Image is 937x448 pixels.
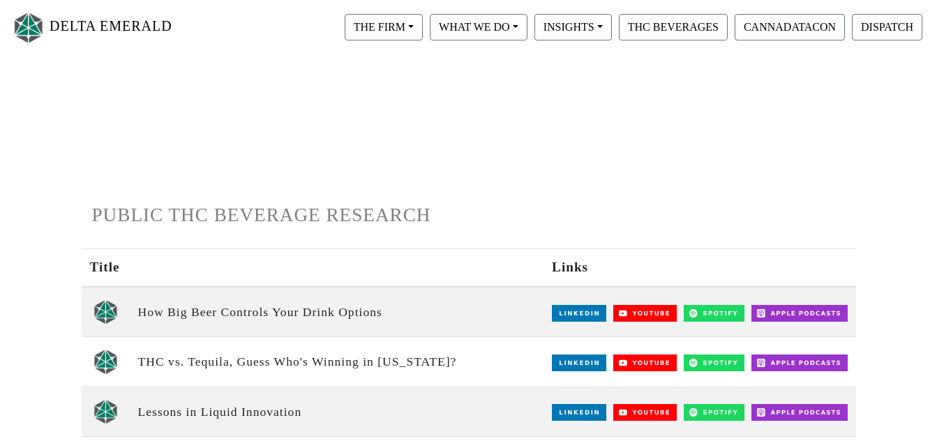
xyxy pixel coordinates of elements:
img: LinkedIn [552,404,606,421]
img: Apple Podcasts [751,354,848,371]
img: unscripted logo [93,399,118,424]
img: Spotify [684,354,744,371]
th: Title [82,249,130,287]
a: THC BEVERAGES [615,20,731,32]
a: DISPATCH [848,20,926,32]
img: Apple Podcasts [751,305,848,322]
img: Logo [11,9,46,46]
img: YouTube [613,404,677,421]
th: Links [544,249,855,287]
button: THC BEVERAGES [619,14,728,40]
img: Apple Podcasts [751,404,848,421]
a: DELTA EMERALD [11,6,172,50]
button: THE FIRM [345,14,423,40]
button: DISPATCH [852,14,922,40]
img: Spotify [684,305,744,322]
img: unscripted logo [93,299,118,324]
a: CANNADATACON [731,20,848,32]
img: unscripted logo [93,349,118,374]
img: YouTube [613,354,677,371]
img: Spotify [684,404,744,421]
button: WHAT WE DO [430,14,527,40]
img: LinkedIn [552,354,606,371]
td: THC vs. Tequila, Guess Who's Winning in [US_STATE]? [130,337,544,387]
img: LinkedIn [552,305,606,322]
h1: PUBLIC THC BEVERAGE RESEARCH [92,204,846,227]
td: Lessons in Liquid Innovation [130,387,544,436]
img: YouTube [613,305,677,322]
td: How Big Beer Controls Your Drink Options [130,287,544,337]
button: INSIGHTS [534,14,612,40]
button: CANNADATACON [735,14,845,40]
